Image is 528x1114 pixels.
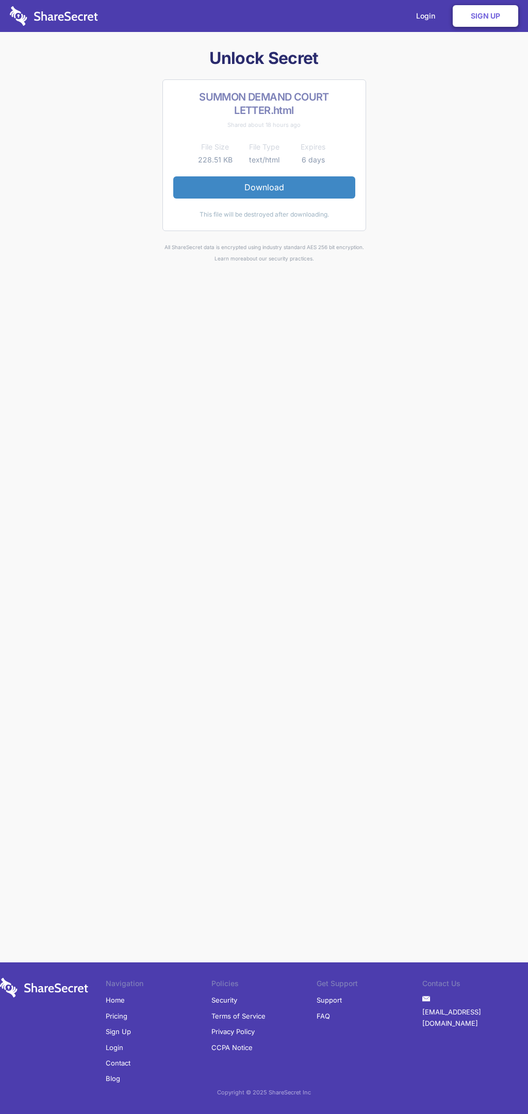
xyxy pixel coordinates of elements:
[240,141,289,153] th: File Type
[191,141,240,153] th: File Size
[211,1008,266,1024] a: Terms of Service
[214,255,243,261] a: Learn more
[211,1024,255,1039] a: Privacy Policy
[106,1071,120,1086] a: Blog
[453,5,518,27] a: Sign Up
[211,1040,253,1055] a: CCPA Notice
[173,90,355,117] h2: SUMMON DEMAND COURT LETTER.html
[240,154,289,166] td: text/html
[211,978,317,992] li: Policies
[211,992,237,1008] a: Security
[106,1008,127,1024] a: Pricing
[191,154,240,166] td: 228.51 KB
[317,1008,330,1024] a: FAQ
[317,992,342,1008] a: Support
[173,209,355,220] div: This file will be destroyed after downloading.
[106,978,211,992] li: Navigation
[173,119,355,130] div: Shared about 18 hours ago
[106,1024,131,1039] a: Sign Up
[289,154,338,166] td: 6 days
[106,1055,130,1071] a: Contact
[422,978,528,992] li: Contact Us
[289,141,338,153] th: Expires
[10,6,98,26] img: logo-wordmark-white-trans-d4663122ce5f474addd5e946df7df03e33cb6a1c49d2221995e7729f52c070b2.svg
[106,992,125,1008] a: Home
[106,1040,123,1055] a: Login
[317,978,422,992] li: Get Support
[173,176,355,198] a: Download
[422,1004,528,1031] a: [EMAIL_ADDRESS][DOMAIN_NAME]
